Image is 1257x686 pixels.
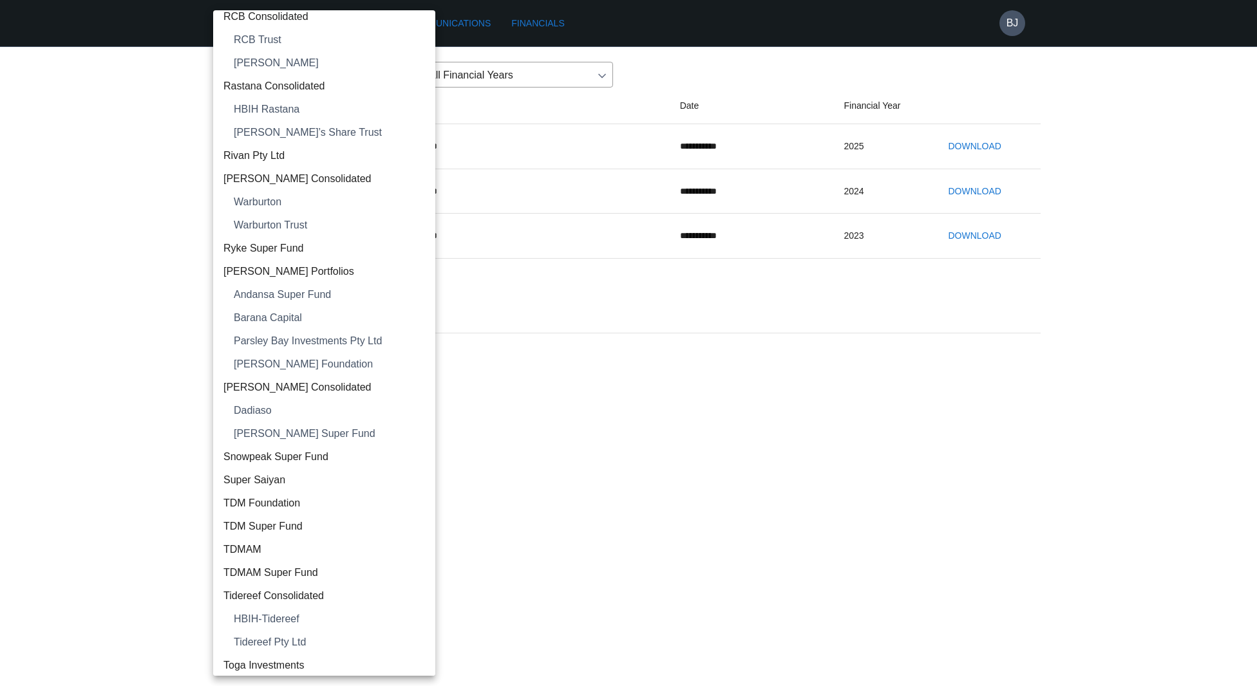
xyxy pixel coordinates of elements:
span: TDMAM Super Fund [223,565,425,580]
span: Toga Investments [223,658,425,673]
span: HBIH-Tidereef [234,611,425,627]
span: Barana Capital [234,310,425,326]
span: Super Saiyan [223,472,425,488]
span: Andansa Super Fund [234,287,425,302]
span: Dadiaso [234,403,425,418]
span: Snowpeak Super Fund [223,449,425,465]
span: [PERSON_NAME] Super Fund [234,426,425,441]
span: TDMAM [223,542,425,557]
span: [PERSON_NAME] [234,55,425,71]
span: Rastana Consolidated [223,79,425,94]
span: Warburton Trust [234,218,425,233]
span: [PERSON_NAME] Foundation [234,357,425,372]
span: Parsley Bay Investments Pty Ltd [234,333,425,349]
span: Warburton [234,194,425,210]
span: HBIH Rastana [234,102,425,117]
span: [PERSON_NAME] Consolidated [223,171,425,187]
span: Rivan Pty Ltd [223,148,425,163]
span: Tidereef Consolidated [223,588,425,604]
span: RCB Consolidated [223,9,425,24]
span: Ryke Super Fund [223,241,425,256]
span: [PERSON_NAME] Consolidated [223,380,425,395]
span: TDM Super Fund [223,519,425,534]
span: RCB Trust [234,32,425,48]
span: [PERSON_NAME] Portfolios [223,264,425,279]
span: Tidereef Pty Ltd [234,635,425,650]
span: TDM Foundation [223,496,425,511]
span: [PERSON_NAME]’s Share Trust [234,125,425,140]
